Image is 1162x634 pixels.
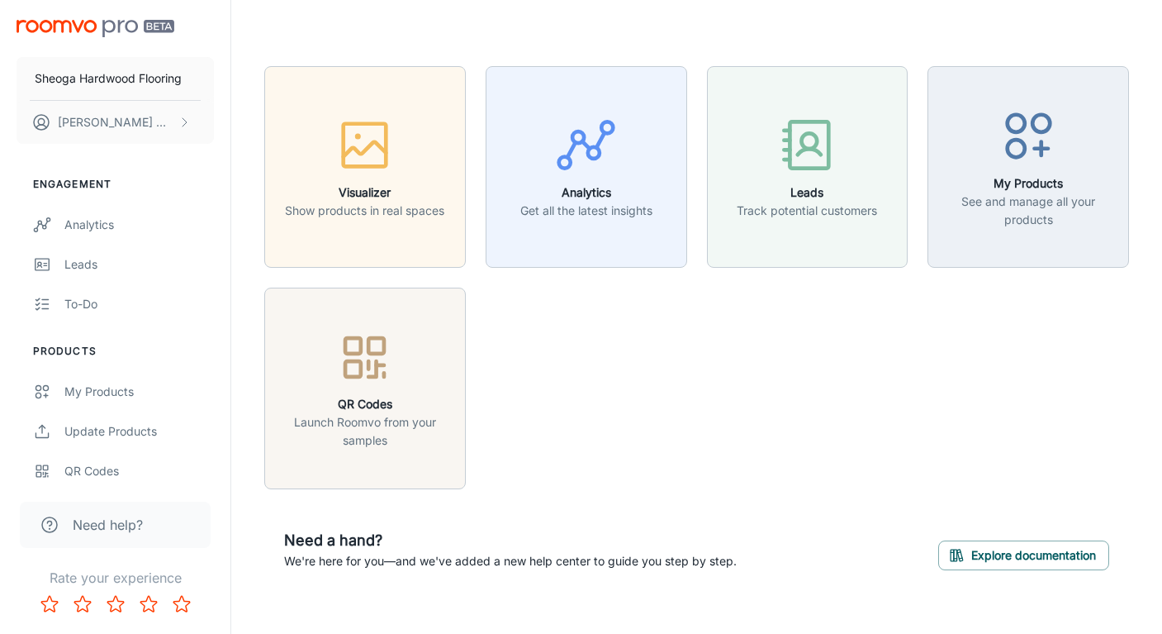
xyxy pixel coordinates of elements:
[938,541,1109,570] button: Explore documentation
[264,379,466,395] a: QR CodesLaunch Roomvo from your samples
[264,288,466,489] button: QR CodesLaunch Roomvo from your samples
[17,101,214,144] button: [PERSON_NAME] McNama
[64,216,214,234] div: Analytics
[35,69,182,88] p: Sheoga Hardwood Flooring
[284,529,737,552] h6: Need a hand?
[707,157,908,174] a: LeadsTrack potential customers
[486,66,687,268] button: AnalyticsGet all the latest insights
[165,588,198,621] button: Rate 5 star
[486,157,687,174] a: AnalyticsGet all the latest insights
[64,383,214,401] div: My Products
[275,395,455,413] h6: QR Codes
[99,588,132,621] button: Rate 3 star
[737,184,877,202] h6: Leads
[275,413,455,450] p: Launch Roomvo from your samples
[707,66,908,268] button: LeadsTrack potential customers
[264,66,466,268] button: VisualizerShow products in real spaces
[64,255,214,274] div: Leads
[938,193,1118,229] p: See and manage all your products
[927,66,1129,268] button: My ProductsSee and manage all your products
[17,57,214,100] button: Sheoga Hardwood Flooring
[73,515,143,535] span: Need help?
[285,184,444,202] h6: Visualizer
[64,295,214,313] div: To-do
[284,552,737,570] p: We're here for you—and we've added a new help center to guide you step by step.
[520,202,652,220] p: Get all the latest insights
[33,588,66,621] button: Rate 1 star
[58,113,174,131] p: [PERSON_NAME] McNama
[64,462,214,480] div: QR Codes
[938,546,1109,562] a: Explore documentation
[938,174,1118,193] h6: My Products
[64,422,214,441] div: Update Products
[17,20,174,37] img: Roomvo PRO Beta
[520,184,652,202] h6: Analytics
[285,202,444,220] p: Show products in real spaces
[13,568,217,588] p: Rate your experience
[132,588,165,621] button: Rate 4 star
[927,157,1129,174] a: My ProductsSee and manage all your products
[737,202,877,220] p: Track potential customers
[66,588,99,621] button: Rate 2 star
